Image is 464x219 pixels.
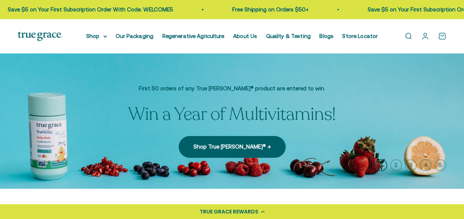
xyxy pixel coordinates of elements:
[434,159,446,171] button: 5
[343,33,378,39] a: Store Locator
[420,159,432,171] button: 4
[86,32,107,41] summary: Shop
[405,159,417,171] button: 3
[128,84,336,93] p: First 50 orders of any True [PERSON_NAME]® product are entered to win.
[375,159,387,171] button: 1
[128,102,336,126] split-lines: Win a Year of Multivitamins!
[200,208,258,216] div: TRUE GRACE REWARDS
[179,136,286,157] a: Shop True [PERSON_NAME]® →
[320,33,334,39] a: Blogs
[390,159,402,171] button: 2
[229,6,305,13] a: Free Shipping on Orders $50+
[266,33,311,39] a: Quality & Testing
[116,33,154,39] a: Our Packaging
[233,33,257,39] a: About Us
[4,5,170,14] p: Save $5 on Your First Subscription Order With Code: WELCOME5
[162,33,224,39] a: Regenerative Agriculture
